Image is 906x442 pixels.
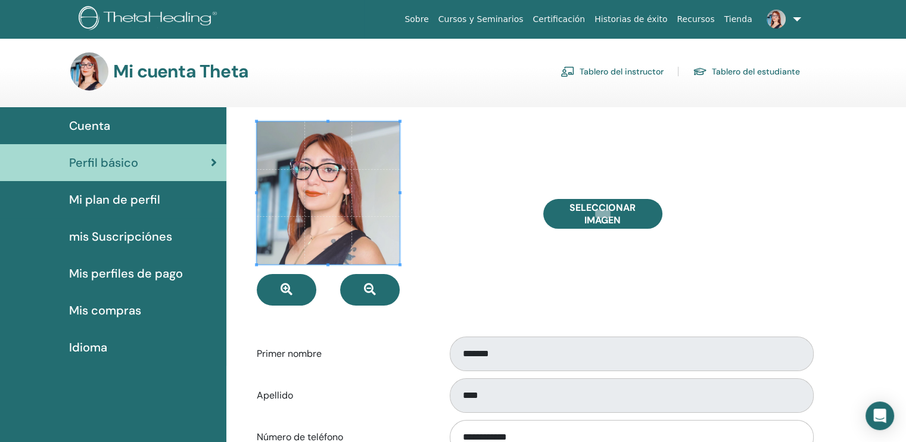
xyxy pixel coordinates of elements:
[590,8,672,30] a: Historias de éxito
[595,210,611,218] input: Seleccionar imagen
[69,191,160,208] span: Mi plan de perfil
[113,61,248,82] h3: Mi cuenta Theta
[767,10,786,29] img: default.jpg
[69,301,141,319] span: Mis compras
[79,6,221,33] img: logo.png
[69,264,183,282] span: Mis perfiles de pago
[561,66,575,77] img: chalkboard-teacher.svg
[70,52,108,91] img: default.jpg
[69,228,172,245] span: mis Suscripciónes
[558,201,647,226] span: Seleccionar imagen
[69,154,138,172] span: Perfil básico
[528,8,590,30] a: Certificación
[672,8,719,30] a: Recursos
[434,8,528,30] a: Cursos y Seminarios
[400,8,433,30] a: Sobre
[248,384,438,407] label: Apellido
[720,8,757,30] a: Tienda
[69,117,110,135] span: Cuenta
[693,67,707,77] img: graduation-cap.svg
[69,338,107,356] span: Idioma
[693,62,800,81] a: Tablero del estudiante
[865,401,894,430] div: Open Intercom Messenger
[561,62,664,81] a: Tablero del instructor
[248,343,438,365] label: Primer nombre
